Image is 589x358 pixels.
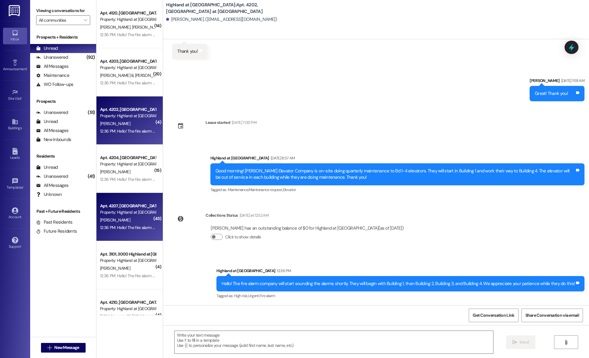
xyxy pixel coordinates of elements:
div: Unknown [36,191,62,198]
div: Apt. 3101, 3000 Highland at [GEOGRAPHIC_DATA] [100,251,156,257]
div: Apt. 4202, [GEOGRAPHIC_DATA] at [GEOGRAPHIC_DATA] [100,106,156,113]
i:  [512,340,517,345]
div: [DATE] 7:00 PM [230,119,257,126]
div: [DATE] 8:57 AM [269,155,295,161]
div: (92) [85,53,96,62]
span: [PERSON_NAME] [132,24,162,30]
button: Send [506,335,535,349]
div: Property: Highland at [GEOGRAPHIC_DATA] [100,306,156,312]
div: [PERSON_NAME] [530,77,584,86]
div: 12:36 PM: Hello! The fire alarm company will start sounding the alarms shortly. They will begin w... [100,177,443,182]
a: Support [3,235,27,251]
a: Leads [3,146,27,162]
span: [PERSON_NAME] [100,169,130,174]
div: Unanswered [36,109,68,116]
div: Tagged as: [210,185,584,194]
div: Tagged as: [216,291,584,300]
div: All Messages [36,182,68,189]
a: Templates • [3,176,27,192]
div: Property: Highland at [GEOGRAPHIC_DATA] [100,209,156,215]
div: Past + Future Residents [30,208,96,215]
label: Viewing conversations for [36,6,90,15]
div: Property: Highland at [GEOGRAPHIC_DATA] [100,16,156,23]
div: 12:36 PM: Hello! The fire alarm company will start sounding the alarms shortly. They will begin w... [100,225,443,230]
div: [DATE] at 12:52 AM [238,212,269,218]
button: New Message [41,343,86,353]
span: Send [519,339,529,345]
div: All Messages [36,127,68,134]
span: [PERSON_NAME] [100,265,130,271]
div: Great! Thank you! [535,90,568,97]
a: Inbox [3,28,27,44]
div: Apt. 4210, [GEOGRAPHIC_DATA] at [GEOGRAPHIC_DATA] [100,299,156,306]
div: Residents [30,153,96,159]
div: Maintenance [36,72,69,79]
a: Site Visit • [3,87,27,103]
span: New Message [54,344,79,351]
label: Click to show details [225,234,261,240]
div: 12:36 PM [275,268,291,274]
span: Fire alarm [260,293,276,298]
span: Get Conversation Link [473,312,514,319]
div: Good morning! [PERSON_NAME] Elevator Company is on-site doing quarterly maintenance to Bd 1-4 ele... [216,168,575,181]
div: Unread [36,164,58,171]
a: Account [3,206,27,222]
div: Highland at [GEOGRAPHIC_DATA] [210,155,584,163]
div: [DATE] 11:18 AM [560,77,584,84]
span: [PERSON_NAME] [100,217,130,223]
div: 12:36 PM: Hello! The fire alarm company will start sounding the alarms shortly. They will begin w... [100,32,443,37]
span: Maintenance request , [249,187,283,192]
div: Highland at [GEOGRAPHIC_DATA] [216,268,584,276]
div: Apt. 4203, [GEOGRAPHIC_DATA] at [GEOGRAPHIC_DATA] [100,58,156,64]
div: WO Follow-ups [36,81,73,88]
div: Collections Status [206,212,238,218]
div: 12:36 PM: Hello! The fire alarm company will start sounding the alarms shortly. They will begin w... [100,80,443,86]
div: All Messages [36,63,68,70]
b: Highland at [GEOGRAPHIC_DATA]: Apt. 4202, [GEOGRAPHIC_DATA] at [GEOGRAPHIC_DATA] [166,2,287,15]
span: High risk , [234,293,248,298]
input: All communities [39,15,80,25]
span: [PERSON_NAME] [132,314,162,319]
button: Share Conversation via email [521,309,583,322]
div: Property: Highland at [GEOGRAPHIC_DATA] [100,113,156,119]
span: • [23,184,24,189]
span: Share Conversation via email [525,312,579,319]
div: Property: Highland at [GEOGRAPHIC_DATA] [100,161,156,167]
span: [PERSON_NAME] [135,73,165,78]
span: Elevator [283,187,296,192]
div: [PERSON_NAME]. ([EMAIL_ADDRESS][DOMAIN_NAME]) [166,16,277,23]
div: Apt. 4207, [GEOGRAPHIC_DATA] at [GEOGRAPHIC_DATA] [100,203,156,209]
div: Prospects [30,98,96,105]
span: Urgent , [248,293,260,298]
div: 12:36 PM: Hello! The fire alarm company will start sounding the alarms shortly. They will begin w... [100,273,443,278]
div: Apt. 4120, [GEOGRAPHIC_DATA] at [GEOGRAPHIC_DATA] [100,10,156,16]
img: ResiDesk Logo [9,5,21,16]
i:  [84,18,87,23]
a: Buildings [3,117,27,133]
div: Prospects + Residents [30,34,96,40]
div: (51) [86,108,96,117]
span: [PERSON_NAME] [100,121,130,126]
div: Thank you! [177,48,198,55]
div: Apt. 4204, [GEOGRAPHIC_DATA] at [GEOGRAPHIC_DATA] [100,155,156,161]
span: [PERSON_NAME] Iii [100,73,135,78]
div: Unanswered [36,54,68,61]
div: (41) [86,172,96,181]
div: Past Residents [36,219,73,225]
div: [PERSON_NAME] has an outstanding balance of $0 for Highland at [GEOGRAPHIC_DATA] (as of [DATE]) [211,225,404,231]
span: • [27,66,28,70]
i:  [47,345,52,350]
div: Lease started [206,119,230,126]
div: Future Residents [36,228,77,234]
span: • [22,96,23,100]
span: Maintenance , [228,187,249,192]
span: [PERSON_NAME] [100,24,132,30]
i:  [564,340,568,345]
div: Hello! The fire alarm company will start sounding the alarms shortly. They will begin with Buildi... [222,281,575,287]
span: [PERSON_NAME] [100,314,132,319]
button: Get Conversation Link [469,309,518,322]
div: Property: Highland at [GEOGRAPHIC_DATA] [100,257,156,264]
div: Unread [36,118,58,125]
div: Unread [36,45,58,52]
div: New Inbounds [36,137,71,143]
